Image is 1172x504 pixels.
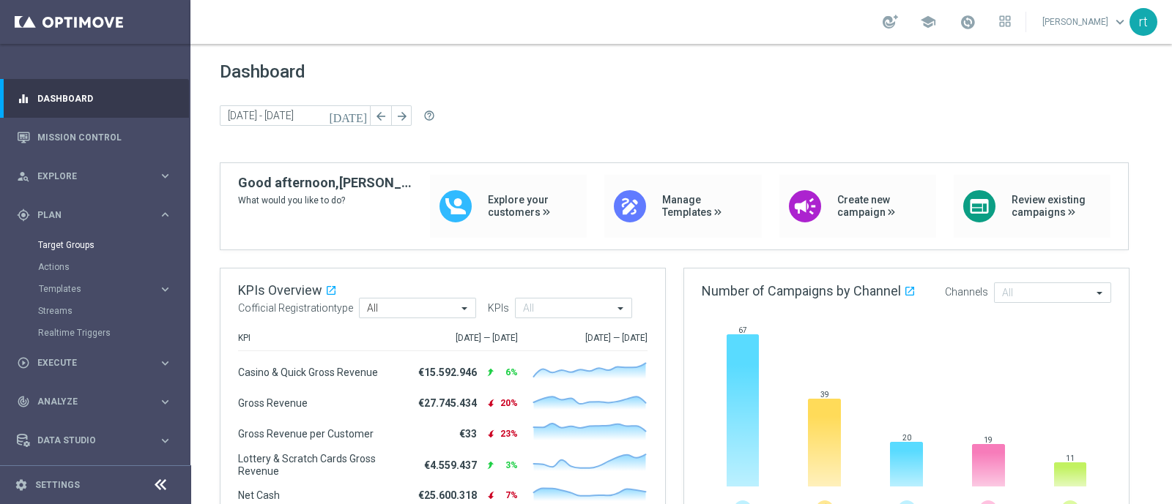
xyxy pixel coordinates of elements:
button: play_circle_outline Execute keyboard_arrow_right [16,357,173,369]
span: Data Studio [37,436,158,445]
span: keyboard_arrow_down [1112,14,1128,30]
button: Templates keyboard_arrow_right [38,283,173,295]
a: Mission Control [37,118,172,157]
span: Explore [37,172,158,181]
div: Dashboard [17,79,172,118]
button: track_changes Analyze keyboard_arrow_right [16,396,173,407]
i: gps_fixed [17,208,30,222]
span: Templates [39,285,144,293]
i: keyboard_arrow_right [158,169,172,183]
button: gps_fixed Plan keyboard_arrow_right [16,209,173,221]
div: Realtime Triggers [38,322,189,344]
span: Plan [37,211,158,219]
a: [PERSON_NAME]keyboard_arrow_down [1041,11,1130,33]
i: keyboard_arrow_right [158,282,172,296]
a: Target Groups [38,239,152,251]
div: Mission Control [17,118,172,157]
div: Templates [38,278,189,300]
button: Mission Control [16,132,173,143]
i: settings [15,478,28,492]
i: person_search [17,170,30,183]
div: Templates [39,285,158,293]
a: Settings [35,481,80,489]
a: Dashboard [37,79,172,118]
i: keyboard_arrow_right [158,356,172,370]
div: Execute [17,356,158,369]
i: keyboard_arrow_right [158,208,172,222]
button: equalizer Dashboard [16,93,173,105]
a: Realtime Triggers [38,327,152,339]
i: equalizer [17,92,30,105]
a: Streams [38,305,152,317]
div: Target Groups [38,234,189,256]
div: Plan [17,208,158,222]
a: Actions [38,261,152,273]
div: rt [1130,8,1157,36]
span: Execute [37,358,158,367]
i: play_circle_outline [17,356,30,369]
i: track_changes [17,395,30,408]
div: Explore [17,170,158,183]
div: Actions [38,256,189,278]
div: Analyze [17,395,158,408]
div: Data Studio [17,434,158,447]
i: keyboard_arrow_right [158,395,172,409]
a: Optibot [37,460,153,499]
span: Analyze [37,397,158,406]
button: Data Studio keyboard_arrow_right [16,435,173,446]
button: person_search Explore keyboard_arrow_right [16,170,173,182]
div: Optibot [17,460,172,499]
div: Streams [38,300,189,322]
span: school [920,14,936,30]
i: keyboard_arrow_right [158,434,172,448]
